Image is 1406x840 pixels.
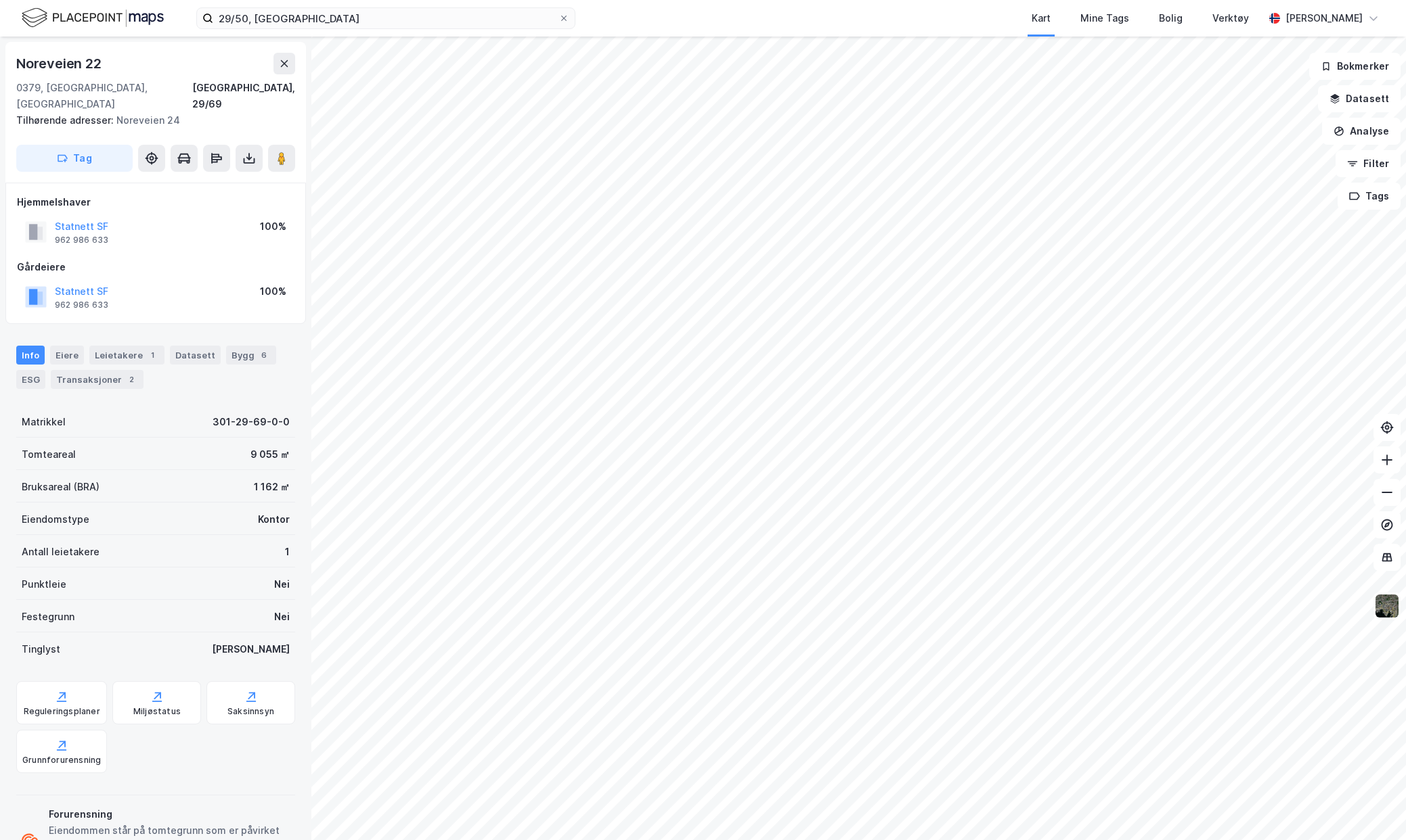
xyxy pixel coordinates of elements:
[213,414,290,430] div: 301-29-69-0-0
[55,300,108,310] div: 962 986 633
[1309,53,1401,80] button: Bokmerker
[1212,10,1249,26] div: Verktøy
[1318,85,1401,112] button: Datasett
[212,641,290,657] div: [PERSON_NAME]
[17,194,294,210] div: Hjemmelshaver
[24,706,100,717] div: Reguleringsplaner
[257,348,271,362] div: 6
[274,576,290,592] div: Nei
[22,414,66,430] div: Matrikkel
[22,576,66,592] div: Punktleie
[22,755,101,766] div: Grunnforurensning
[192,80,295,112] div: [GEOGRAPHIC_DATA], 29/69
[213,8,558,28] input: Søk på adresse, matrikkel, gårdeiere, leietakere eller personer
[1374,593,1400,619] img: 9k=
[250,446,290,463] div: 9 055 ㎡
[274,609,290,625] div: Nei
[1336,150,1401,177] button: Filter
[16,370,45,389] div: ESG
[170,346,221,365] div: Datasett
[16,145,133,172] button: Tag
[133,706,181,717] div: Miljøstatus
[16,112,284,129] div: Noreveien 24
[22,609,74,625] div: Festegrunn
[227,706,274,717] div: Saksinnsyn
[260,283,286,300] div: 100%
[16,346,45,365] div: Info
[125,373,138,386] div: 2
[22,446,76,463] div: Tomteareal
[1338,775,1406,840] iframe: Chat Widget
[22,511,89,528] div: Eiendomstype
[1032,10,1051,26] div: Kart
[49,806,290,822] div: Forurensning
[51,370,144,389] div: Transaksjoner
[285,544,290,560] div: 1
[17,259,294,275] div: Gårdeiere
[1322,118,1401,145] button: Analyse
[1080,10,1129,26] div: Mine Tags
[16,53,104,74] div: Noreveien 22
[258,511,290,528] div: Kontor
[1159,10,1183,26] div: Bolig
[16,80,192,112] div: 0379, [GEOGRAPHIC_DATA], [GEOGRAPHIC_DATA]
[1338,775,1406,840] div: Kontrollprogram for chat
[55,235,108,246] div: 962 986 633
[146,348,159,362] div: 1
[22,6,164,30] img: logo.f888ab2527a4732fd821a326f86c7f29.svg
[260,218,286,235] div: 100%
[1338,183,1401,210] button: Tags
[22,479,100,495] div: Bruksareal (BRA)
[1286,10,1363,26] div: [PERSON_NAME]
[16,114,116,126] span: Tilhørende adresser:
[50,346,84,365] div: Eiere
[89,346,164,365] div: Leietakere
[22,641,60,657] div: Tinglyst
[226,346,276,365] div: Bygg
[22,544,100,560] div: Antall leietakere
[254,479,290,495] div: 1 162 ㎡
